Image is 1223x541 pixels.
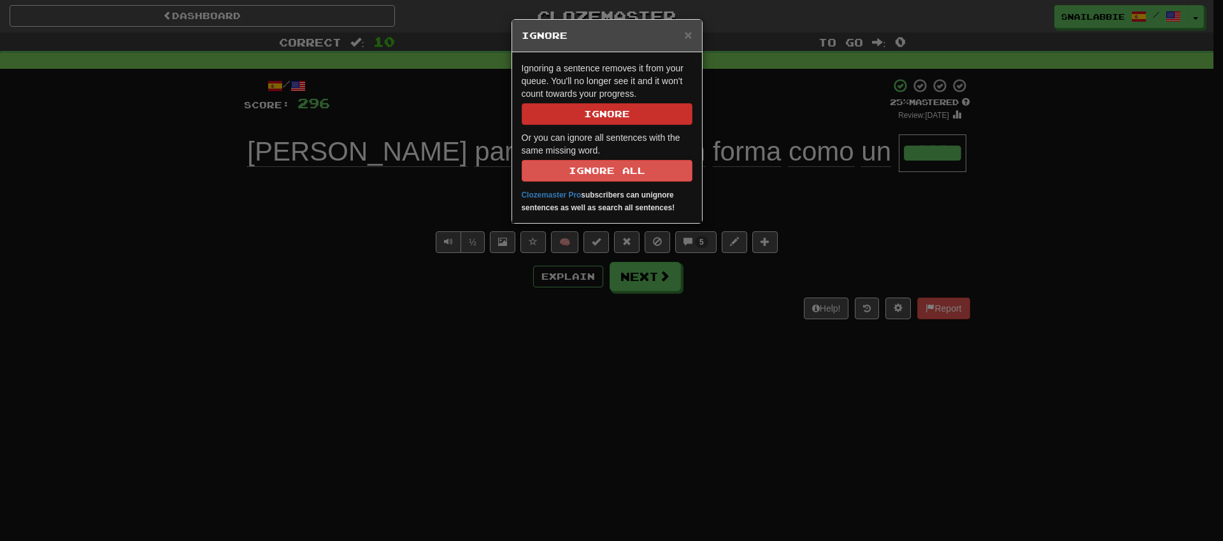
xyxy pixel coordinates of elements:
[522,160,692,182] button: Ignore All
[522,62,692,125] p: Ignoring a sentence removes it from your queue. You'll no longer see it and it won't count toward...
[684,28,692,41] button: Close
[522,131,692,182] p: Or you can ignore all sentences with the same missing word.
[522,29,692,42] h5: Ignore
[522,191,675,212] strong: subscribers can unignore sentences as well as search all sentences!
[522,103,692,125] button: Ignore
[684,27,692,42] span: ×
[522,191,582,199] a: Clozemaster Pro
